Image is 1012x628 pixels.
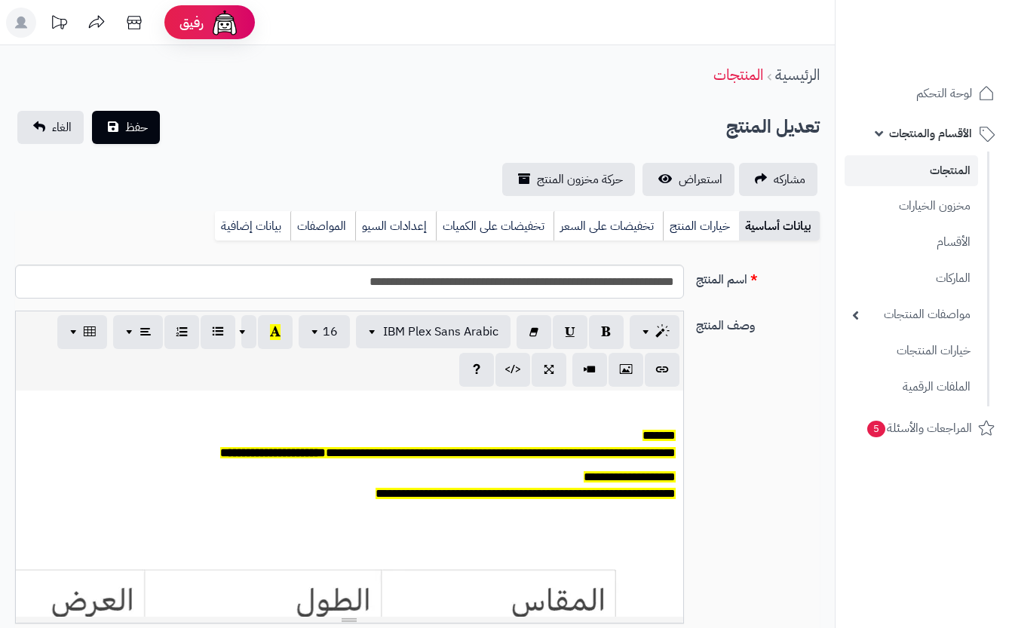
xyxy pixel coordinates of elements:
[92,111,160,144] button: حفظ
[774,170,805,188] span: مشاركه
[356,315,511,348] button: IBM Plex Sans Arabic
[726,112,820,142] h2: تعديل المنتج
[690,311,826,335] label: وصف المنتج
[690,265,826,289] label: اسم المنتج
[537,170,623,188] span: حركة مخزون المنتج
[355,211,436,241] a: إعدادات السيو
[713,63,763,86] a: المنتجات
[215,211,290,241] a: بيانات إضافية
[299,315,350,348] button: 16
[179,14,204,32] span: رفيق
[775,63,820,86] a: الرئيسية
[125,118,148,136] span: حفظ
[739,211,820,241] a: بيانات أساسية
[845,155,978,186] a: المنتجات
[845,190,978,222] a: مخزون الخيارات
[845,262,978,295] a: الماركات
[52,118,72,136] span: الغاء
[909,11,998,43] img: logo-2.png
[845,226,978,259] a: الأقسام
[210,8,240,38] img: ai-face.png
[739,163,817,196] a: مشاركه
[642,163,734,196] a: استعراض
[845,410,1003,446] a: المراجعات والأسئلة5
[436,211,554,241] a: تخفيضات على الكميات
[290,211,355,241] a: المواصفات
[889,123,972,144] span: الأقسام والمنتجات
[17,111,84,144] a: الغاء
[40,8,78,41] a: تحديثات المنصة
[845,299,978,331] a: مواصفات المنتجات
[383,323,498,341] span: IBM Plex Sans Arabic
[866,418,972,439] span: المراجعات والأسئلة
[323,323,338,341] span: 16
[845,335,978,367] a: خيارات المنتجات
[845,75,1003,112] a: لوحة التحكم
[845,371,978,403] a: الملفات الرقمية
[679,170,722,188] span: استعراض
[502,163,635,196] a: حركة مخزون المنتج
[916,83,972,104] span: لوحة التحكم
[663,211,739,241] a: خيارات المنتج
[867,421,885,437] span: 5
[554,211,663,241] a: تخفيضات على السعر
